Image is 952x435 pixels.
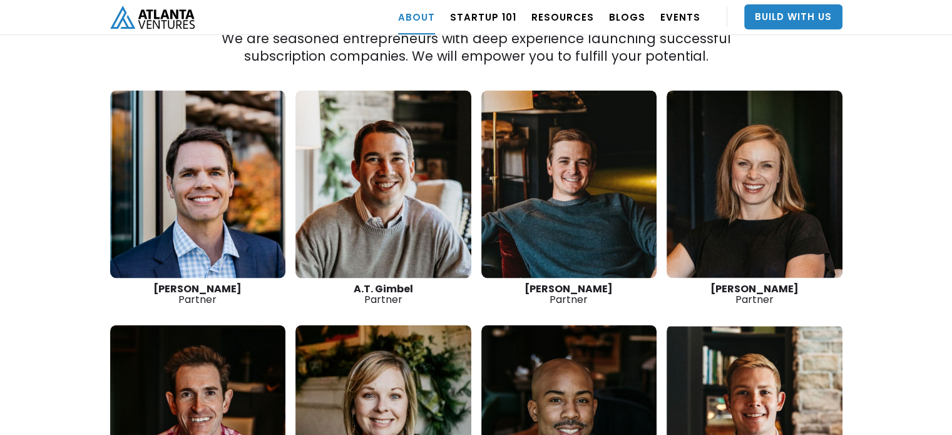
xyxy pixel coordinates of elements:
[354,282,413,296] strong: A.T. Gimbel
[481,284,657,305] div: Partner
[710,282,799,296] strong: [PERSON_NAME]
[110,284,286,305] div: Partner
[744,4,842,29] a: Build With Us
[525,282,613,296] strong: [PERSON_NAME]
[153,282,242,296] strong: [PERSON_NAME]
[667,284,842,305] div: Partner
[295,284,471,305] div: Partner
